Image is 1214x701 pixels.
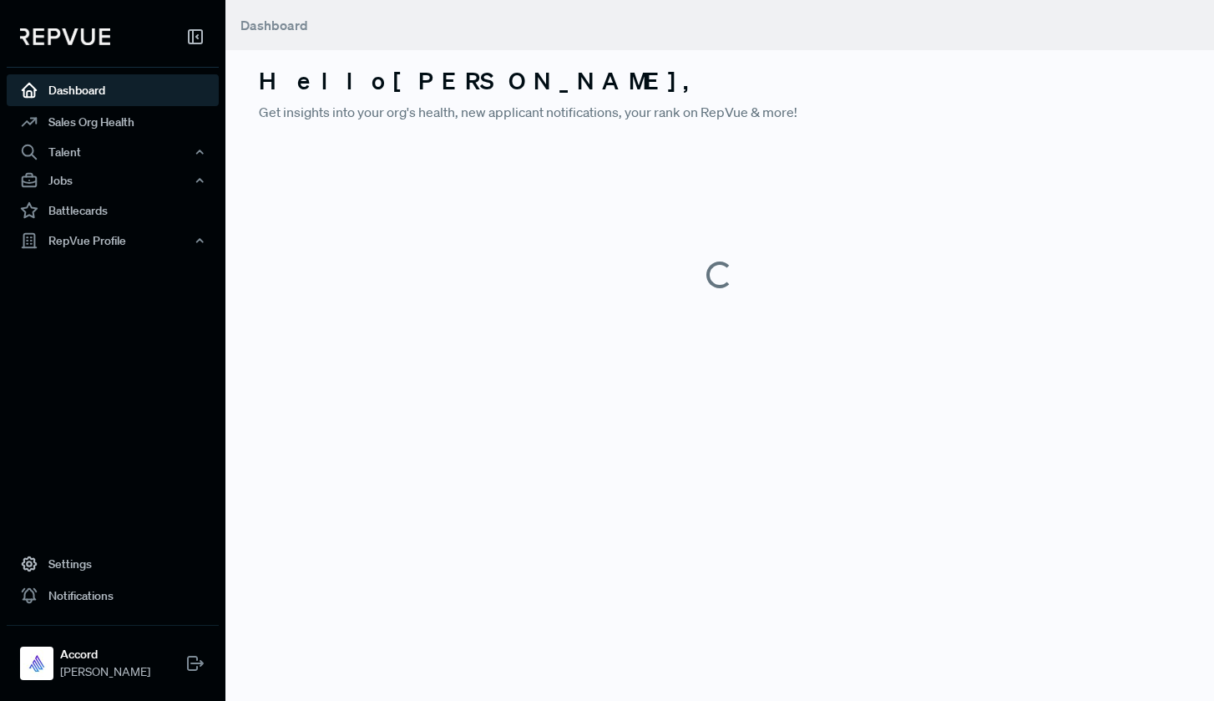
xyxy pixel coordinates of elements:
button: Jobs [7,166,219,195]
a: Dashboard [7,74,219,106]
span: Dashboard [240,17,308,33]
button: RepVue Profile [7,226,219,255]
button: Talent [7,138,219,166]
a: Notifications [7,580,219,612]
a: AccordAccord[PERSON_NAME] [7,625,219,688]
a: Sales Org Health [7,106,219,138]
h3: Hello [PERSON_NAME] , [259,67,1181,95]
a: Battlecards [7,195,219,226]
p: Get insights into your org's health, new applicant notifications, your rank on RepVue & more! [259,102,1181,122]
strong: Accord [60,646,150,663]
img: Accord [23,650,50,677]
span: [PERSON_NAME] [60,663,150,681]
img: RepVue [20,28,110,45]
a: Settings [7,548,219,580]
